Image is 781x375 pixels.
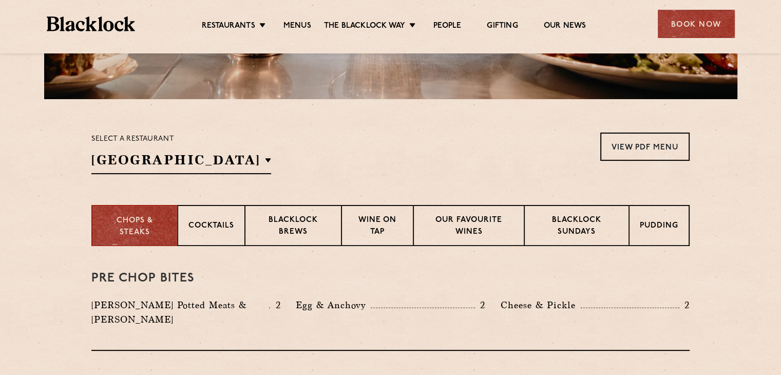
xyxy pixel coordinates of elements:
[487,21,518,32] a: Gifting
[283,21,311,32] a: Menus
[324,21,405,32] a: The Blacklock Way
[202,21,255,32] a: Restaurants
[535,215,618,239] p: Blacklock Sundays
[424,215,513,239] p: Our favourite wines
[188,220,234,233] p: Cocktails
[47,16,136,31] img: BL_Textured_Logo-footer-cropped.svg
[91,298,269,327] p: [PERSON_NAME] Potted Meats & [PERSON_NAME]
[475,298,485,312] p: 2
[640,220,678,233] p: Pudding
[91,133,271,146] p: Select a restaurant
[600,133,690,161] a: View PDF Menu
[270,298,280,312] p: 2
[91,151,271,174] h2: [GEOGRAPHIC_DATA]
[256,215,331,239] p: Blacklock Brews
[658,10,735,38] div: Book Now
[544,21,586,32] a: Our News
[679,298,690,312] p: 2
[433,21,461,32] a: People
[296,298,371,312] p: Egg & Anchovy
[91,272,690,285] h3: Pre Chop Bites
[352,215,403,239] p: Wine on Tap
[501,298,581,312] p: Cheese & Pickle
[103,215,167,238] p: Chops & Steaks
